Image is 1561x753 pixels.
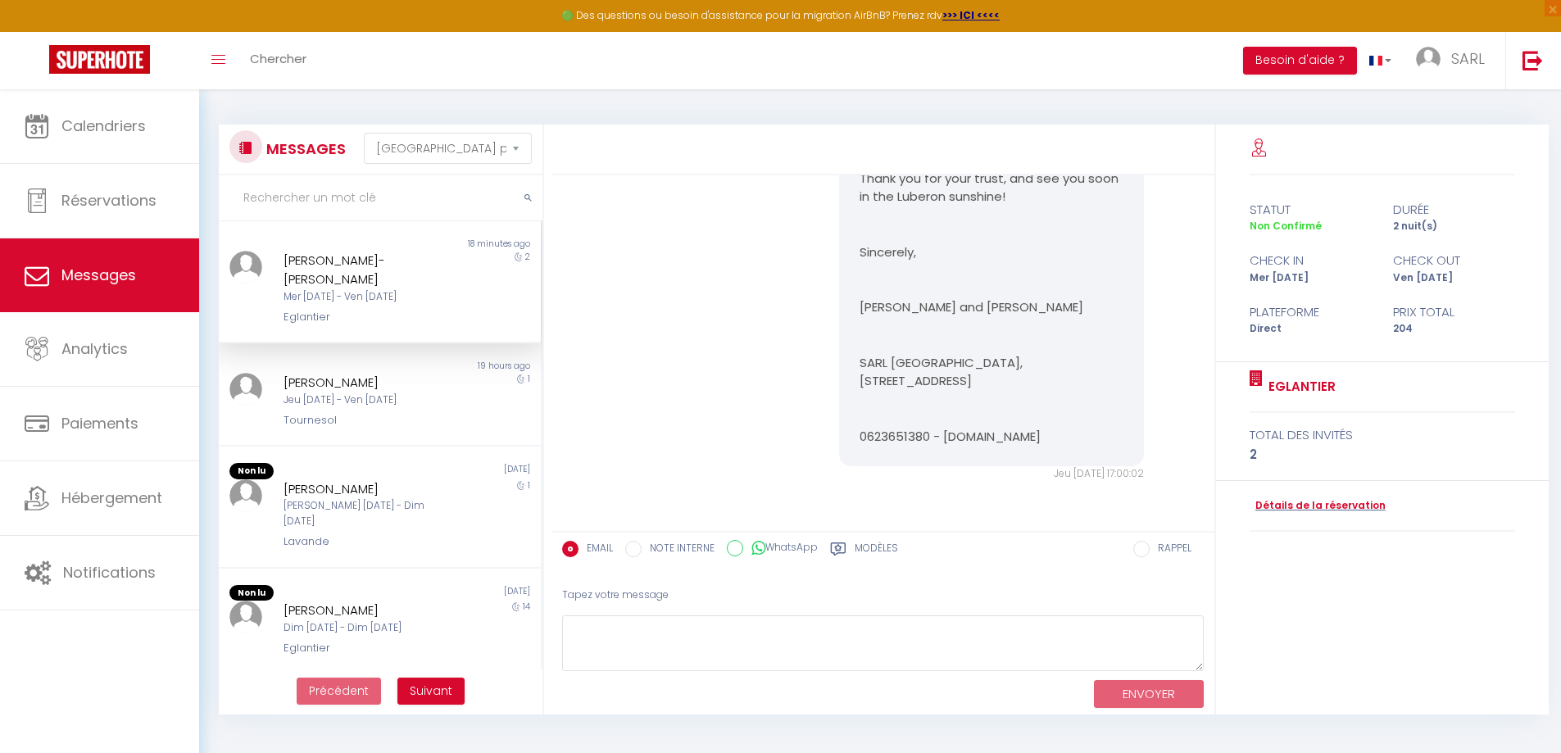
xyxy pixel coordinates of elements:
[1239,200,1382,220] div: statut
[1382,219,1526,234] div: 2 nuit(s)
[1382,200,1526,220] div: durée
[1094,680,1204,709] button: ENVOYER
[579,541,613,559] label: EMAIL
[284,373,450,392] div: [PERSON_NAME]
[1239,270,1382,286] div: Mer [DATE]
[229,479,262,512] img: ...
[1382,270,1526,286] div: Ven [DATE]
[525,251,530,263] span: 2
[250,50,306,67] span: Chercher
[284,392,450,408] div: Jeu [DATE] - Ven [DATE]
[562,575,1204,615] div: Tapez votre message
[1250,425,1516,445] div: total des invités
[379,463,540,479] div: [DATE]
[284,289,450,305] div: Mer [DATE] - Ven [DATE]
[410,683,452,699] span: Suivant
[61,190,157,211] span: Réservations
[379,585,540,601] div: [DATE]
[229,601,262,633] img: ...
[855,541,898,561] label: Modèles
[528,373,530,385] span: 1
[528,479,530,492] span: 1
[1243,47,1357,75] button: Besoin d'aide ?
[284,412,450,429] div: Tournesol
[284,601,450,620] div: [PERSON_NAME]
[942,8,1000,22] a: >>> ICI <<<<
[229,463,274,479] span: Non lu
[297,678,381,705] button: Previous
[61,116,146,136] span: Calendriers
[379,360,540,373] div: 19 hours ago
[63,562,156,583] span: Notifications
[839,466,1144,482] div: Jeu [DATE] 17:00:02
[1382,321,1526,337] div: 204
[743,540,818,558] label: WhatsApp
[61,338,128,359] span: Analytics
[284,498,450,529] div: [PERSON_NAME] [DATE] - Dim [DATE]
[1382,251,1526,270] div: check out
[229,251,262,284] img: ...
[1263,377,1336,397] a: Eglantier
[49,45,150,74] img: Super Booking
[219,175,542,221] input: Rechercher un mot clé
[284,620,450,636] div: Dim [DATE] - Dim [DATE]
[379,238,540,251] div: 18 minutes ago
[1239,251,1382,270] div: check in
[284,640,450,656] div: Eglantier
[284,251,450,289] div: [PERSON_NAME]-[PERSON_NAME]
[523,601,530,613] span: 14
[61,488,162,508] span: Hébergement
[284,533,450,550] div: Lavande
[1404,32,1505,89] a: ... SARL
[1250,498,1386,514] a: Détails de la réservation
[262,130,346,167] h3: MESSAGES
[397,678,465,705] button: Next
[1522,50,1543,70] img: logout
[1416,47,1441,71] img: ...
[284,309,450,325] div: Eglantier
[229,585,274,601] span: Non lu
[1239,302,1382,322] div: Plateforme
[1250,219,1322,233] span: Non Confirmé
[1239,321,1382,337] div: Direct
[1250,445,1516,465] div: 2
[309,683,369,699] span: Précédent
[1150,541,1191,559] label: RAPPEL
[238,32,319,89] a: Chercher
[229,373,262,406] img: ...
[61,413,138,433] span: Paiements
[284,479,450,499] div: [PERSON_NAME]
[1382,302,1526,322] div: Prix total
[61,265,136,285] span: Messages
[642,541,715,559] label: NOTE INTERNE
[1451,48,1485,69] span: SARL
